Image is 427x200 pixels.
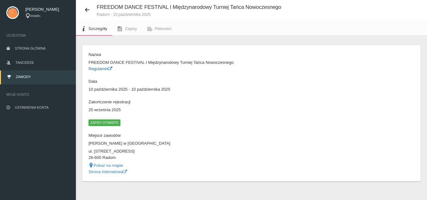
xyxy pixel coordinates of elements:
span: Strona główna [15,46,46,50]
span: Szczegóły [88,26,107,31]
span: Zapisy [125,26,137,31]
span: Tancerze [15,61,34,64]
a: Pokaż na mapie [88,163,123,168]
span: [PERSON_NAME] [25,6,70,13]
span: Uczestnik [6,32,70,39]
dd: FREEDOM DANCE FESTIVAL I Międzynarodowy Turniej Tańca Nowoczesnego [88,59,248,66]
a: Strona internetowa [88,169,127,174]
dd: 26-600 Radom [88,155,248,161]
dd: ul. [STREET_ADDRESS] [88,148,248,155]
dd: [PERSON_NAME] w [GEOGRAPHIC_DATA] [88,140,248,147]
div: Imielin [25,13,70,19]
dt: Data [88,78,248,85]
span: Zawody [16,75,31,79]
dt: Nazwa [88,52,248,58]
dd: 10 października 2025 - 10 października 2025 [88,86,248,93]
a: Regulamin [88,66,112,71]
img: svg [6,6,19,19]
span: Moje konto [6,91,70,98]
small: Radom - 10 października 2025 [97,12,281,16]
dd: 25 września 2025 [88,107,248,113]
a: Płatności [142,22,177,36]
span: Ustawienia konta [15,106,49,109]
a: Zapisy [112,22,142,36]
a: Szczegóły [76,22,112,36]
dt: Zakończenie rejestracji [88,99,248,105]
a: Zapisy otwarte [88,120,120,125]
span: FREEDOM DANCE FESTIVAL I Międzynarodowy Turniej Tańca Nowoczesnego [97,4,281,10]
dt: Miejsce zawodów [88,132,248,139]
span: Płatności [155,26,172,31]
span: Zapisy otwarte [88,119,120,126]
